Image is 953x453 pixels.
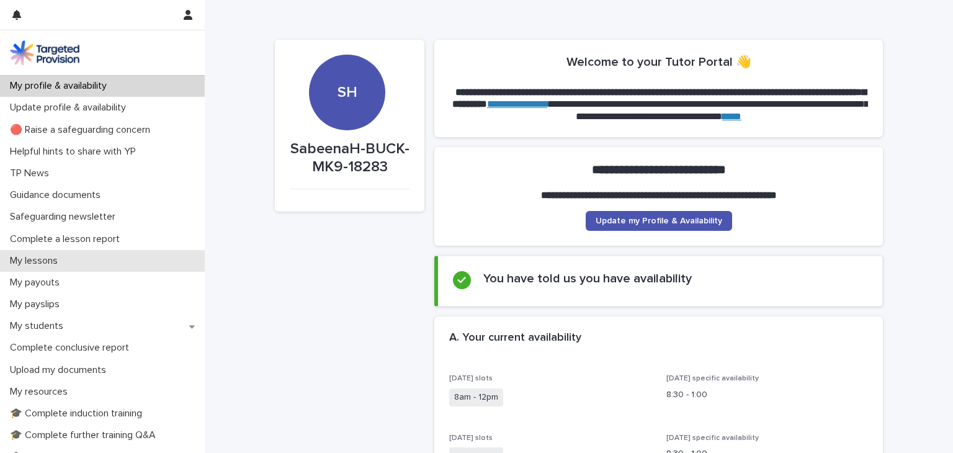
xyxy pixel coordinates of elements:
[586,211,732,231] a: Update my Profile & Availability
[5,277,69,289] p: My payouts
[5,233,130,245] p: Complete a lesson report
[449,331,581,345] h2: A. Your current availability
[5,342,139,354] p: Complete conclusive report
[5,80,117,92] p: My profile & availability
[5,429,166,441] p: 🎓 Complete further training Q&A
[483,271,692,286] h2: You have told us you have availability
[666,434,759,442] span: [DATE] specific availability
[666,388,869,401] p: 8:30 - 1:00
[309,8,385,102] div: SH
[449,375,493,382] span: [DATE] slots
[5,255,68,267] p: My lessons
[5,211,125,223] p: Safeguarding newsletter
[290,140,409,176] p: SabeenaH-BUCK-MK9-18283
[666,375,759,382] span: [DATE] specific availability
[566,55,751,70] h2: Welcome to your Tutor Portal 👋
[5,320,73,332] p: My students
[449,434,493,442] span: [DATE] slots
[5,364,116,376] p: Upload my documents
[10,40,79,65] img: M5nRWzHhSzIhMunXDL62
[5,146,146,158] p: Helpful hints to share with YP
[596,217,722,225] span: Update my Profile & Availability
[5,386,78,398] p: My resources
[5,298,69,310] p: My payslips
[5,408,152,419] p: 🎓 Complete induction training
[5,189,110,201] p: Guidance documents
[5,124,160,136] p: 🔴 Raise a safeguarding concern
[449,388,503,406] span: 8am - 12pm
[5,168,59,179] p: TP News
[5,102,136,114] p: Update profile & availability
